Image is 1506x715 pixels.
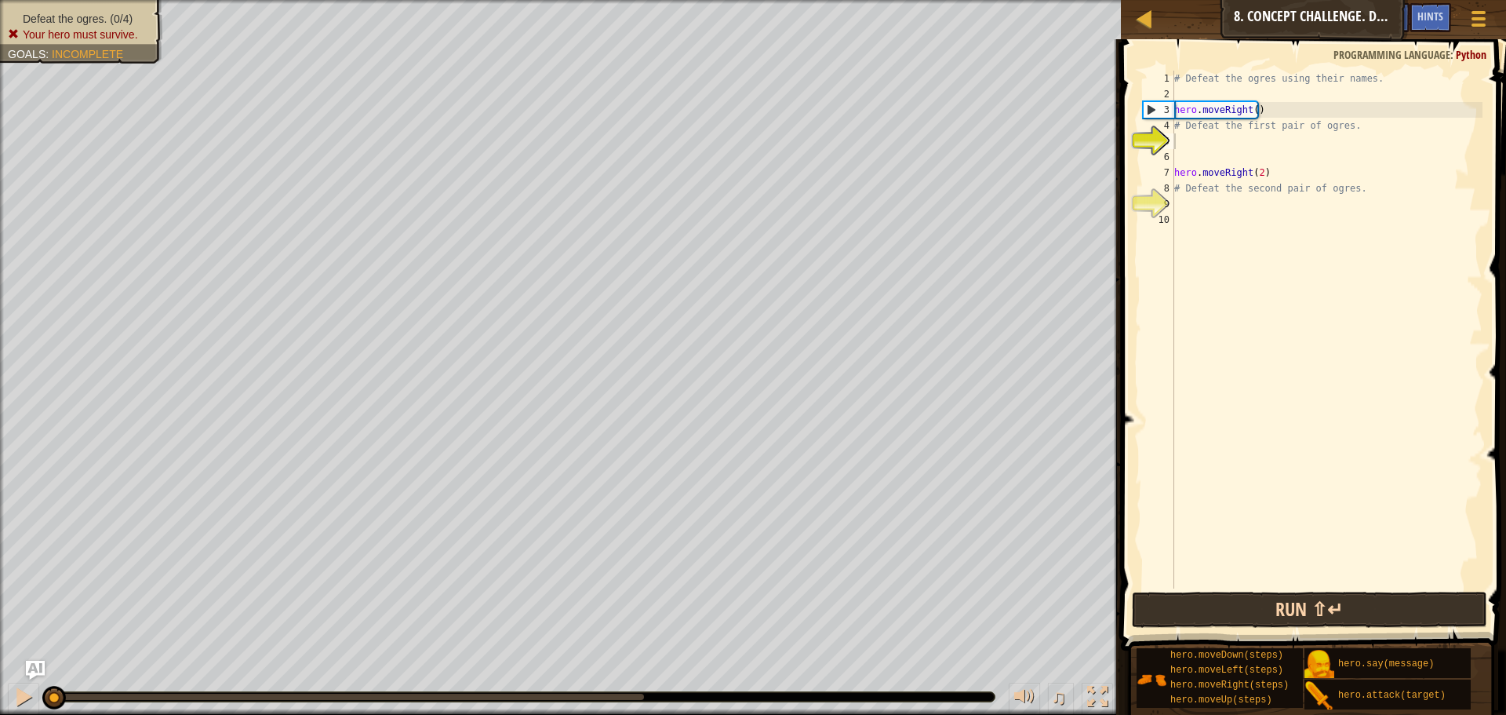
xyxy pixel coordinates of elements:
[1367,3,1410,32] button: Ask AI
[1170,695,1272,706] span: hero.moveUp(steps)
[1132,592,1487,628] button: Run ⇧↵
[1137,665,1166,695] img: portrait.png
[23,13,133,25] span: Defeat the ogres. (0/4)
[1143,71,1174,86] div: 1
[1143,181,1174,196] div: 8
[1143,133,1174,149] div: 5
[1143,118,1174,133] div: 4
[23,28,138,41] span: Your hero must survive.
[52,48,123,60] span: Incomplete
[1143,212,1174,228] div: 10
[8,11,151,27] li: Defeat the ogres.
[1170,665,1283,676] span: hero.moveLeft(steps)
[1143,86,1174,102] div: 2
[1304,681,1334,711] img: portrait.png
[1009,683,1040,715] button: Adjust volume
[45,48,52,60] span: :
[1450,47,1456,62] span: :
[8,683,39,715] button: Ctrl + P: Pause
[8,27,151,42] li: Your hero must survive.
[1338,658,1434,669] span: hero.say(message)
[1459,3,1498,40] button: Show game menu
[1051,685,1067,709] span: ♫
[1304,650,1334,680] img: portrait.png
[1375,9,1402,24] span: Ask AI
[26,661,45,680] button: Ask AI
[1338,690,1446,701] span: hero.attack(target)
[1417,9,1443,24] span: Hints
[1082,683,1113,715] button: Toggle fullscreen
[1143,165,1174,181] div: 7
[1143,196,1174,212] div: 9
[1170,680,1289,691] span: hero.moveRight(steps)
[8,48,45,60] span: Goals
[1144,102,1174,118] div: 3
[1170,650,1283,661] span: hero.moveDown(steps)
[1048,683,1075,715] button: ♫
[1333,47,1450,62] span: Programming language
[1143,149,1174,165] div: 6
[1456,47,1486,62] span: Python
